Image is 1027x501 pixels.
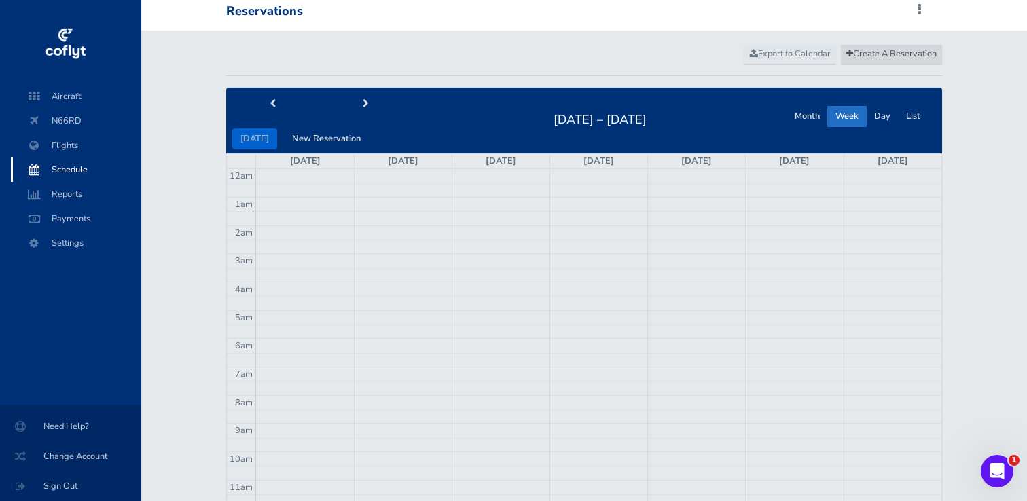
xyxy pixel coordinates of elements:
[24,109,128,133] span: N66RD
[235,368,253,380] span: 7am
[235,396,253,409] span: 8am
[840,44,943,64] a: Create A Reservation
[681,155,712,167] a: [DATE]
[235,424,253,437] span: 9am
[24,157,128,182] span: Schedule
[232,128,277,149] button: [DATE]
[583,155,614,167] a: [DATE]
[290,155,321,167] a: [DATE]
[16,474,125,498] span: Sign Out
[388,155,418,167] a: [DATE]
[235,312,253,324] span: 5am
[486,155,516,167] a: [DATE]
[235,255,253,267] span: 3am
[16,444,125,468] span: Change Account
[744,44,837,64] a: Export to Calendar
[981,455,1013,487] iframe: Intercom live chat
[230,453,253,465] span: 10am
[779,155,810,167] a: [DATE]
[24,84,128,109] span: Aircraft
[24,133,128,157] span: Flights
[24,206,128,231] span: Payments
[24,231,128,255] span: Settings
[545,109,655,128] h2: [DATE] – [DATE]
[284,128,369,149] button: New Reservation
[16,414,125,439] span: Need Help?
[878,155,908,167] a: [DATE]
[226,4,303,19] div: Reservations
[750,48,831,60] span: Export to Calendar
[827,106,867,127] button: Week
[1009,455,1020,466] span: 1
[235,198,253,210] span: 1am
[898,106,929,127] button: List
[230,481,253,494] span: 11am
[24,182,128,206] span: Reports
[230,170,253,182] span: 12am
[235,227,253,239] span: 2am
[866,106,899,127] button: Day
[787,106,828,127] button: Month
[235,339,253,352] span: 6am
[846,48,937,60] span: Create A Reservation
[43,24,88,64] img: coflyt logo
[235,283,253,295] span: 4am
[226,94,320,115] button: prev
[319,94,413,115] button: next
